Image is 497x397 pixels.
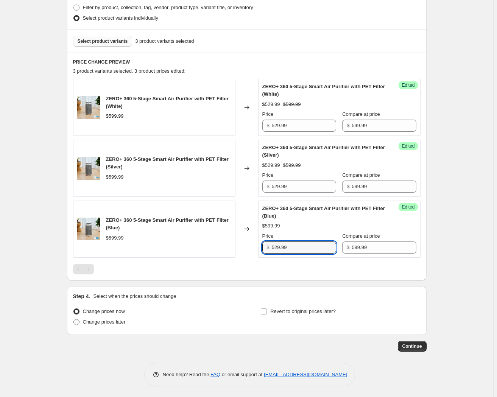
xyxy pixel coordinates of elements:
[262,233,274,239] span: Price
[262,162,280,169] div: $529.99
[283,162,301,169] strike: $599.99
[264,372,347,377] a: [EMAIL_ADDRESS][DOMAIN_NAME]
[106,234,124,242] div: $599.99
[347,244,349,250] span: $
[402,82,414,88] span: Edited
[270,308,336,314] span: Revert to original prices later?
[106,173,124,181] div: $599.99
[77,218,100,240] img: WebsiteImagesPROMO_10_80x.jpg
[267,244,270,250] span: $
[73,293,90,300] h2: Step 4.
[402,204,414,210] span: Edited
[402,143,414,149] span: Edited
[83,15,158,21] span: Select product variants individually
[347,184,349,189] span: $
[262,172,274,178] span: Price
[342,233,380,239] span: Compare at price
[73,36,132,47] button: Select product variants
[77,157,100,180] img: WebsiteImagesPROMO_10_80x.jpg
[347,123,349,128] span: $
[262,111,274,117] span: Price
[73,264,94,274] nav: Pagination
[106,96,229,109] span: ZERO+ 360 5-Stage Smart Air Purifier with PET Filter (White)
[210,372,220,377] a: FAQ
[83,308,125,314] span: Change prices now
[106,156,229,170] span: ZERO+ 360 5-Stage Smart Air Purifier with PET Filter (Silver)
[106,217,229,230] span: ZERO+ 360 5-Stage Smart Air Purifier with PET Filter (Blue)
[283,101,301,108] strike: $599.99
[267,123,270,128] span: $
[262,206,385,219] span: ZERO+ 360 5-Stage Smart Air Purifier with PET Filter (Blue)
[262,145,385,158] span: ZERO+ 360 5-Stage Smart Air Purifier with PET Filter (Silver)
[163,372,211,377] span: Need help? Read the
[262,222,280,230] div: $599.99
[262,101,280,108] div: $529.99
[402,343,422,349] span: Continue
[73,59,421,65] h6: PRICE CHANGE PREVIEW
[78,38,128,44] span: Select product variants
[83,319,126,325] span: Change prices later
[398,341,427,352] button: Continue
[135,37,194,45] span: 3 product variants selected
[83,5,253,10] span: Filter by product, collection, tag, vendor, product type, variant title, or inventory
[262,84,385,97] span: ZERO+ 360 5-Stage Smart Air Purifier with PET Filter (White)
[106,112,124,120] div: $599.99
[220,372,264,377] span: or email support at
[73,68,186,74] span: 3 product variants selected. 3 product prices edited:
[342,111,380,117] span: Compare at price
[342,172,380,178] span: Compare at price
[93,293,176,300] p: Select when the prices should change
[77,96,100,119] img: WebsiteImagesPROMO_10_80x.jpg
[267,184,270,189] span: $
